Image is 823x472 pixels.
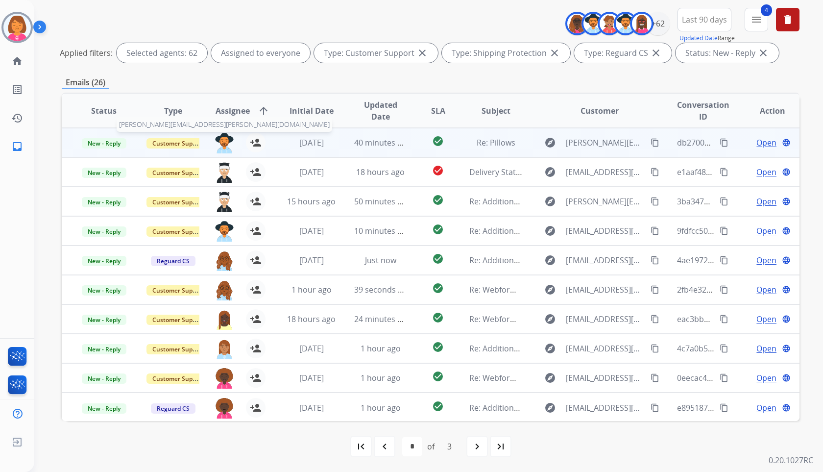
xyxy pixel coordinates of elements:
mat-icon: inbox [11,141,23,152]
mat-icon: check_circle [432,341,444,353]
mat-icon: content_copy [651,197,659,206]
mat-icon: check_circle [432,312,444,323]
div: Type: Reguard CS [574,43,672,63]
mat-icon: language [782,285,791,294]
mat-icon: explore [544,284,556,296]
mat-icon: language [782,197,791,206]
mat-icon: content_copy [651,226,659,235]
span: Customer Support [146,344,210,354]
mat-icon: language [782,226,791,235]
mat-icon: content_copy [651,168,659,176]
div: of [427,441,435,452]
span: [DATE] [299,373,324,383]
mat-icon: content_copy [651,256,659,265]
mat-icon: content_copy [720,226,728,235]
mat-icon: check_circle [432,224,444,235]
span: [EMAIL_ADDRESS][DOMAIN_NAME] [566,402,645,414]
span: [EMAIL_ADDRESS][DOMAIN_NAME] [566,225,645,237]
span: Re: Additional information [469,343,566,354]
button: 4 [745,8,768,31]
img: agent-avatar [215,133,234,153]
p: Applied filters: [60,47,113,59]
span: 1 hour ago [361,343,401,354]
span: Open [756,284,776,296]
span: Customer Support [146,138,210,149]
span: Re: Pillows [477,137,515,148]
mat-icon: content_copy [720,403,728,412]
p: Emails (26) [62,76,109,89]
span: 39 seconds ago [354,284,411,295]
span: Customer Support [146,315,210,325]
mat-icon: language [782,256,791,265]
mat-icon: check_circle [432,194,444,206]
mat-icon: explore [544,196,556,207]
mat-icon: arrow_upward [258,105,269,117]
span: 4 [761,4,772,16]
span: Open [756,225,776,237]
span: 18 hours ago [287,314,336,324]
span: Status [91,105,117,117]
div: Type: Shipping Protection [442,43,570,63]
div: Status: New - Reply [676,43,779,63]
span: New - Reply [82,344,126,354]
span: Open [756,372,776,384]
span: 40 minutes ago [354,137,411,148]
mat-icon: language [782,168,791,176]
p: 0.20.1027RC [769,454,813,466]
img: agent-avatar [215,309,234,330]
mat-icon: delete [782,14,794,25]
mat-icon: check_circle [432,400,444,412]
span: New - Reply [82,138,126,149]
mat-icon: navigate_before [379,441,390,452]
span: 1 hour ago [291,284,332,295]
span: Customer Support [146,168,210,178]
mat-icon: navigate_next [471,441,483,452]
span: Customer [581,105,619,117]
img: agent-avatar [215,221,234,242]
mat-icon: close [416,47,428,59]
mat-icon: content_copy [651,138,659,147]
span: [DATE] [299,255,324,266]
span: Just now [365,255,396,266]
span: [EMAIL_ADDRESS][DOMAIN_NAME] [566,166,645,178]
span: 10 minutes ago [354,225,411,236]
mat-icon: check_circle [432,371,444,382]
mat-icon: close [549,47,560,59]
img: agent-avatar [215,250,234,271]
mat-icon: person_add [250,313,262,325]
mat-icon: content_copy [651,403,659,412]
span: Customer Support [146,226,210,237]
span: Initial Date [290,105,334,117]
img: agent-avatar [215,162,234,183]
mat-icon: content_copy [651,344,659,353]
span: 15 hours ago [287,196,336,207]
span: Updated Date [354,99,407,123]
mat-icon: explore [544,254,556,266]
span: Open [756,343,776,354]
span: Last 90 days [682,18,727,22]
button: [PERSON_NAME][EMAIL_ADDRESS][PERSON_NAME][DOMAIN_NAME] [215,133,234,152]
span: New - Reply [82,197,126,207]
mat-icon: content_copy [651,373,659,382]
span: Open [756,313,776,325]
span: [DATE] [299,137,324,148]
span: Open [756,166,776,178]
mat-icon: explore [544,343,556,354]
mat-icon: person_add [250,137,262,149]
mat-icon: person_add [250,166,262,178]
span: New - Reply [82,285,126,296]
span: Customer Support [146,197,210,207]
span: New - Reply [82,256,126,266]
mat-icon: content_copy [720,138,728,147]
span: Re: Webform from [EMAIL_ADDRESS][DOMAIN_NAME] on [DATE] [469,284,704,295]
div: 3 [439,437,460,456]
span: 1 hour ago [361,402,401,413]
button: Updated Date [679,34,718,42]
span: [EMAIL_ADDRESS][DOMAIN_NAME] [566,254,645,266]
span: New - Reply [82,373,126,384]
mat-icon: person_add [250,372,262,384]
span: Reguard CS [151,403,195,414]
span: 50 minutes ago [354,196,411,207]
mat-icon: list_alt [11,84,23,96]
span: e1aaf480-ba68-4873-8fec-0fa54dcd1d65 [677,167,823,177]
